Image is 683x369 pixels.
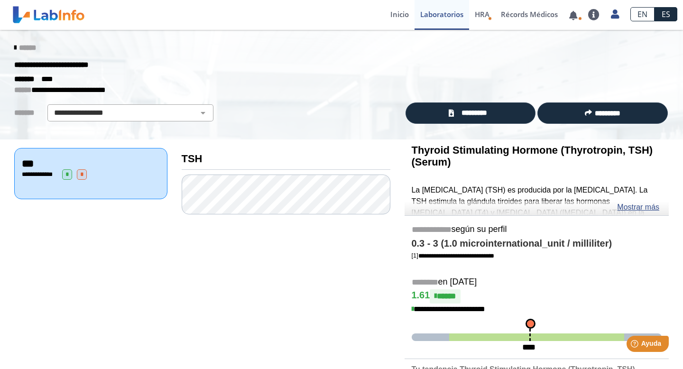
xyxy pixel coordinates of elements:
a: ES [655,7,677,21]
a: [1] [412,252,494,259]
a: Mostrar más [617,202,659,213]
b: Thyroid Stimulating Hormone (Thyrotropin, TSH) (Serum) [412,144,653,168]
a: EN [630,7,655,21]
span: HRA [475,9,489,19]
h4: 0.3 - 3 (1.0 microinternational_unit / milliliter) [412,238,662,249]
p: La [MEDICAL_DATA] (TSH) es producida por la [MEDICAL_DATA]. La TSH estimula la glándula tiroides ... [412,184,662,275]
h5: según su perfil [412,224,662,235]
b: TSH [182,153,203,165]
h5: en [DATE] [412,277,662,288]
h4: 1.61 [412,289,662,304]
iframe: Help widget launcher [599,332,673,359]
